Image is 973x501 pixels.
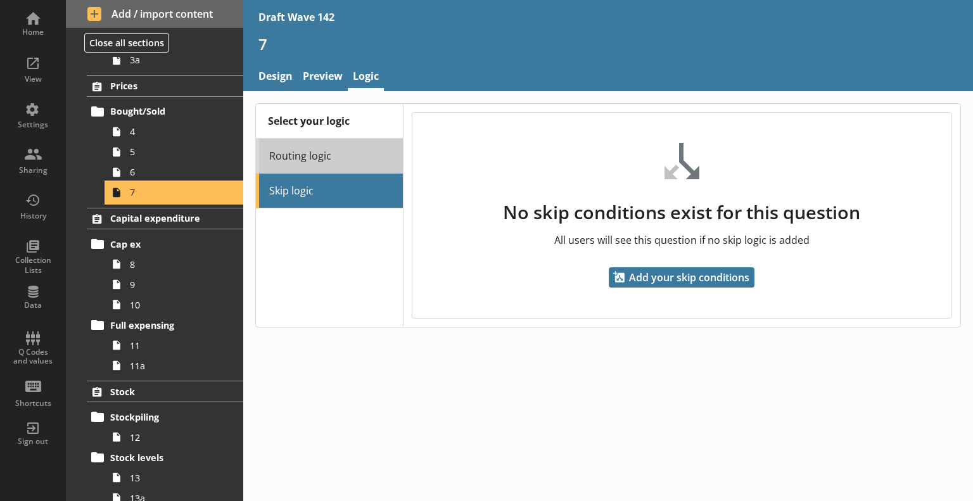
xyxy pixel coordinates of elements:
[87,407,243,427] a: Stockpiling
[87,315,243,335] a: Full expensing
[66,75,243,203] li: PricesBought/Sold4567
[110,212,220,224] span: Capital expenditure
[106,50,243,70] a: 3a
[298,64,348,91] a: Preview
[106,182,243,203] a: 7
[130,54,226,66] span: 3a
[110,80,220,92] span: Prices
[130,166,226,178] span: 6
[106,295,243,315] a: 10
[92,407,243,447] li: Stockpiling12
[11,120,55,130] div: Settings
[87,75,243,97] a: Prices
[130,472,226,484] span: 13
[256,139,403,174] a: Routing logic
[130,431,226,443] span: 12
[11,255,55,275] div: Collection Lists
[130,360,226,372] span: 11a
[412,233,951,247] p: All users will see this question if no skip logic is added
[106,254,243,274] a: 8
[106,335,243,355] a: 11
[110,105,220,117] span: Bought/Sold
[11,165,55,175] div: Sharing
[87,381,243,402] a: Stock
[106,427,243,447] a: 12
[412,200,951,224] h2: No skip conditions exist for this question
[11,348,55,366] div: Q Codes and values
[106,122,243,142] a: 4
[87,7,222,21] span: Add / import content
[11,74,55,84] div: View
[348,64,384,91] a: Logic
[110,411,220,423] span: Stockpiling
[106,274,243,295] a: 9
[11,211,55,221] div: History
[609,267,754,288] button: Add your skip conditions
[110,386,220,398] span: Stock
[253,64,298,91] a: Design
[258,34,958,54] h1: 7
[87,208,243,229] a: Capital expenditure
[130,125,226,137] span: 4
[92,315,243,376] li: Full expensing1111a
[130,279,226,291] span: 9
[87,234,243,254] a: Cap ex
[11,27,55,37] div: Home
[87,101,243,122] a: Bought/Sold
[130,146,226,158] span: 5
[106,142,243,162] a: 5
[11,436,55,447] div: Sign out
[92,101,243,203] li: Bought/Sold4567
[130,186,226,198] span: 7
[84,33,169,53] button: Close all sections
[110,452,220,464] span: Stock levels
[106,162,243,182] a: 6
[110,238,220,250] span: Cap ex
[256,104,403,139] div: Select your logic
[258,10,334,24] div: Draft Wave 142
[11,300,55,310] div: Data
[130,299,226,311] span: 10
[87,447,243,467] a: Stock levels
[130,258,226,270] span: 8
[66,208,243,376] li: Capital expenditureCap ex8910Full expensing1111a
[106,467,243,488] a: 13
[11,398,55,409] div: Shortcuts
[92,234,243,315] li: Cap ex8910
[130,339,226,352] span: 11
[106,355,243,376] a: 11a
[110,319,220,331] span: Full expensing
